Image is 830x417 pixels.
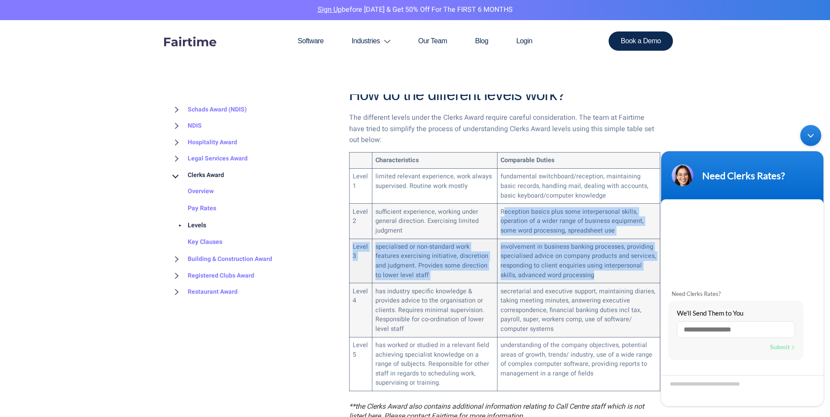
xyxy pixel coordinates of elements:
a: Clerks Award [170,167,224,184]
td: Level 2 [349,204,372,239]
a: Login [502,20,546,62]
a: Schads Award (NDIS) [170,101,247,118]
div: BROWSE TOPICS [170,83,336,300]
a: Book a Demo [609,31,673,51]
td: specialised or non-standard work features exercising initiative, discretion and judgment. Provide... [372,239,497,283]
td: secretarial and executive support, maintaining diaries, taking meeting minutes, answering executi... [497,283,660,337]
a: Legal Services Award [170,151,248,167]
td: Reception basics plus some interpersonal skills, operation of a wider range of business equipment... [497,204,660,239]
td: Level 1 [349,169,372,204]
a: Overview [170,184,214,201]
td: has industry specific knowledge & provides advice to the organisation or clients. Requires minima... [372,283,497,337]
h2: How do the different levels work? [349,85,660,105]
a: Sign Up [318,4,342,15]
a: Hospitality Award [170,134,237,151]
strong: Characteristics [375,156,419,165]
a: Industries [338,20,404,62]
td: limited relevant experience, work always supervised. Routine work mostly [372,169,497,204]
td: understanding of the company objectives, potential areas of growth, trends/ industry, use of a wi... [497,337,660,391]
a: NDIS [170,118,202,135]
a: Key Clauses [170,234,222,251]
span: Book a Demo [621,38,661,45]
nav: BROWSE TOPICS [170,101,336,300]
a: Pay Rates [170,200,216,217]
td: has worked or studied in a relevant field achieving specialist knowledge on a range of subjects. ... [372,337,497,391]
td: Level 4 [349,283,372,337]
iframe: SalesIQ Chatwindow [657,121,828,410]
a: Restaurant Award [170,284,238,300]
strong: Comparable Duties [501,156,554,165]
a: Levels [170,217,206,234]
td: involvement in business banking processes, providing specialised advice on company products and s... [497,239,660,283]
td: sufficient experience, working under general direction. Exercising limited judgment [372,204,497,239]
td: Level 3 [349,239,372,283]
p: The different levels under the Clerks Award require careful consideration. The team at Fairtime h... [349,112,660,146]
a: Software [284,20,337,62]
a: Registered Clubs Award [170,268,254,284]
p: before [DATE] & Get 50% Off for the FIRST 6 MONTHS [7,4,823,16]
td: Level 5 [349,337,372,391]
a: Building & Construction Award [170,251,272,268]
a: Our Team [404,20,461,62]
a: Blog [461,20,502,62]
td: fundamental switchboard/reception, maintaining basic records, handling mail, dealing with account... [497,169,660,204]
